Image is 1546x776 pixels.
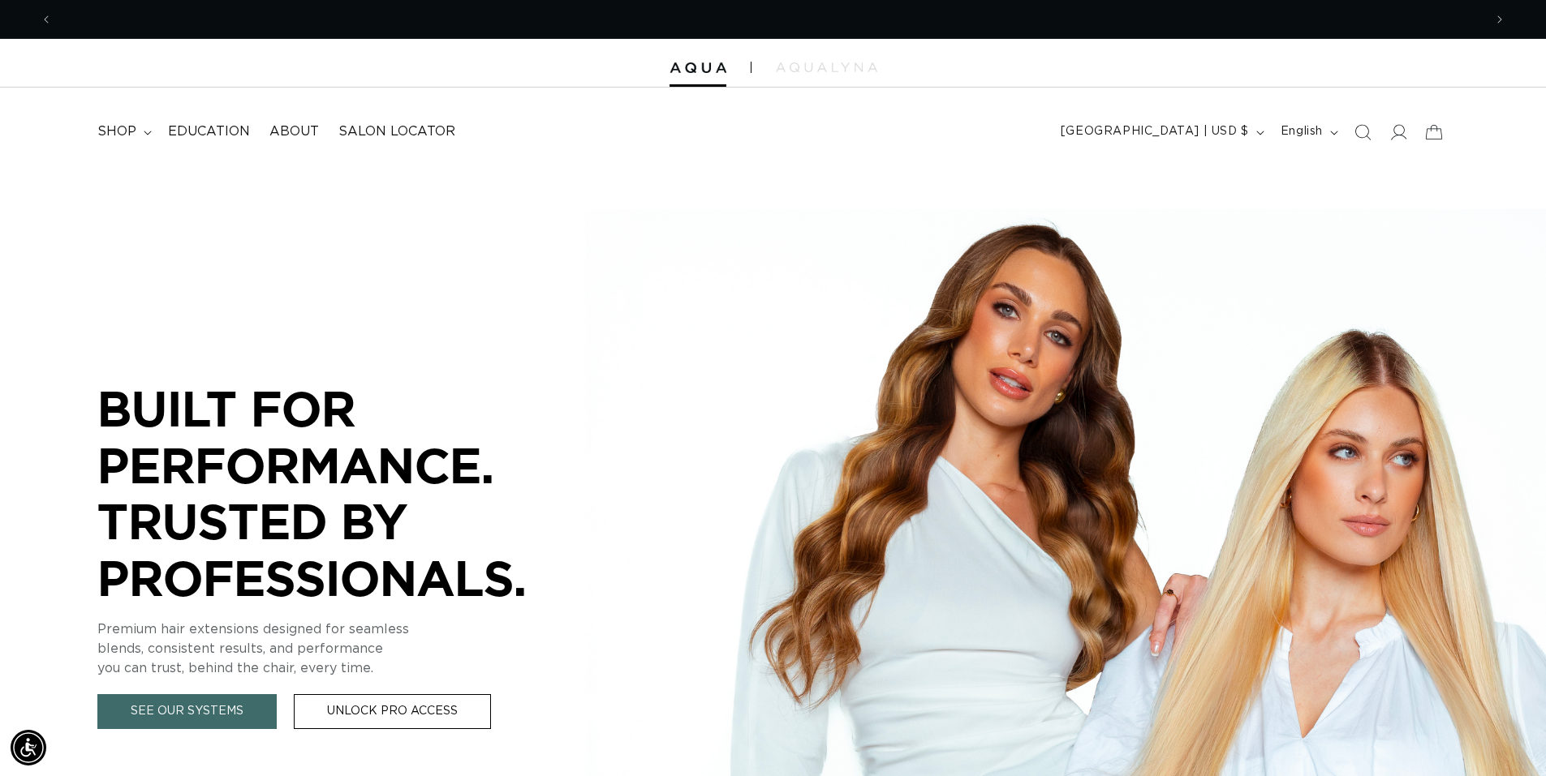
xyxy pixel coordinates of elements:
span: Education [168,123,250,140]
img: aqualyna.com [776,62,877,72]
img: Aqua Hair Extensions [670,62,726,74]
div: Accessibility Menu [11,730,46,765]
a: Salon Locator [329,114,465,150]
span: [GEOGRAPHIC_DATA] | USD $ [1061,123,1249,140]
p: BUILT FOR PERFORMANCE. TRUSTED BY PROFESSIONALS. [97,380,584,606]
button: Next announcement [1482,4,1518,35]
a: About [260,114,329,150]
a: See Our Systems [97,694,277,729]
span: Salon Locator [338,123,455,140]
span: About [269,123,319,140]
p: Premium hair extensions designed for seamless blends, consistent results, and performance you can... [97,620,584,678]
button: English [1271,117,1345,148]
summary: shop [88,114,158,150]
span: shop [97,123,136,140]
button: Previous announcement [28,4,64,35]
a: Education [158,114,260,150]
summary: Search [1345,114,1380,150]
a: Unlock Pro Access [294,694,491,729]
span: English [1281,123,1323,140]
button: [GEOGRAPHIC_DATA] | USD $ [1051,117,1271,148]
